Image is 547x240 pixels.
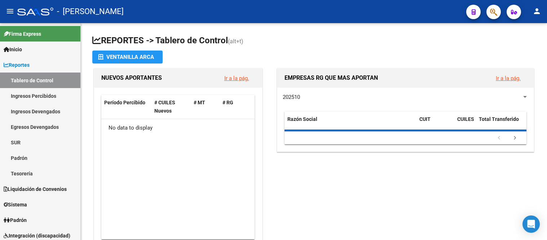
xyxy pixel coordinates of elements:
[101,95,151,119] datatable-header-cell: Período Percibido
[224,75,249,82] a: Ir a la pág.
[416,112,454,135] datatable-header-cell: CUIT
[191,95,220,119] datatable-header-cell: # MT
[92,35,535,47] h1: REPORTES -> Tablero de Control
[220,95,248,119] datatable-header-cell: # RG
[476,112,526,135] datatable-header-cell: Total Transferido
[57,4,124,19] span: - [PERSON_NAME]
[4,232,70,240] span: Integración (discapacidad)
[492,134,506,142] a: go to previous page
[508,134,522,142] a: go to next page
[98,51,157,64] div: Ventanilla ARCA
[287,116,317,122] span: Razón Social
[496,75,521,82] a: Ir a la pág.
[4,30,41,38] span: Firma Express
[194,100,205,105] span: # MT
[4,216,27,224] span: Padrón
[154,100,175,114] span: # CUILES Nuevos
[419,116,431,122] span: CUIT
[92,51,163,64] button: Ventanilla ARCA
[4,61,30,69] span: Reportes
[222,100,233,105] span: # RG
[457,116,474,122] span: CUILES
[479,116,519,122] span: Total Transferido
[6,7,14,16] mat-icon: menu
[101,119,255,137] div: No data to display
[284,112,416,135] datatable-header-cell: Razón Social
[104,100,145,105] span: Período Percibido
[284,74,378,81] span: EMPRESAS RG QUE MAS APORTAN
[533,7,541,16] mat-icon: person
[454,112,476,135] datatable-header-cell: CUILES
[4,45,22,53] span: Inicio
[101,74,162,81] span: NUEVOS APORTANTES
[490,71,526,85] button: Ir a la pág.
[151,95,191,119] datatable-header-cell: # CUILES Nuevos
[228,38,243,45] span: (alt+t)
[219,71,255,85] button: Ir a la pág.
[522,215,540,233] div: Open Intercom Messenger
[4,201,27,209] span: Sistema
[4,185,67,193] span: Liquidación de Convenios
[283,94,300,100] span: 202510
